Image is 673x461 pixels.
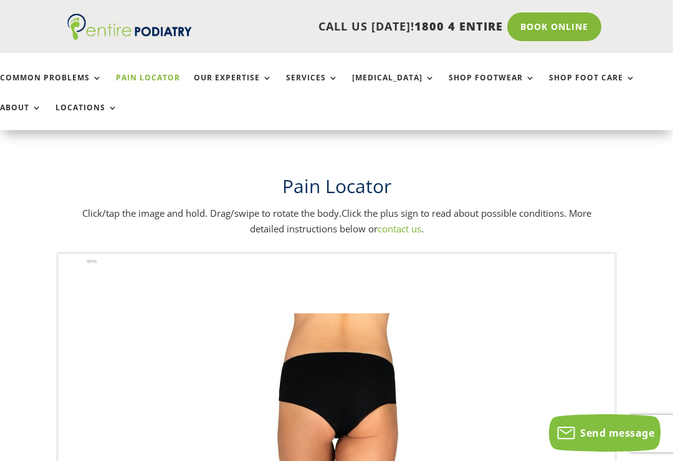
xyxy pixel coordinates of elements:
[87,257,102,267] span: 99%
[352,74,435,100] a: [MEDICAL_DATA]
[507,12,601,41] a: Book Online
[116,74,180,100] a: Pain Locator
[67,14,192,40] img: logo (1)
[250,207,591,235] span: Click the plus sign to read about possible conditions. More detailed instructions below or .
[67,173,606,206] h1: Pain Locator
[194,74,272,100] a: Our Expertise
[414,19,503,34] span: 1800 4 ENTIRE
[286,74,338,100] a: Services
[378,222,421,235] a: contact us
[449,74,535,100] a: Shop Footwear
[82,207,341,219] span: Click/tap the image and hold. Drag/swipe to rotate the body.
[580,426,654,440] span: Send message
[192,19,503,35] p: CALL US [DATE]!
[67,30,192,42] a: Entire Podiatry
[549,414,661,452] button: Send message
[55,103,118,130] a: Locations
[549,74,636,100] a: Shop Foot Care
